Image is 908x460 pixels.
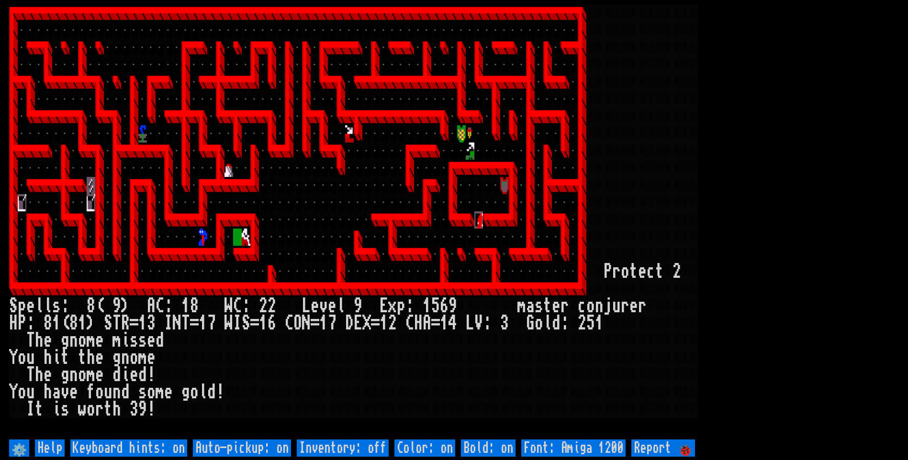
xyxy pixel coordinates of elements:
div: 1 [181,297,190,315]
div: n [595,297,604,315]
div: e [147,332,156,349]
div: j [604,297,612,315]
div: 1 [440,315,448,332]
div: t [61,349,69,366]
div: P [18,315,26,332]
div: = [250,315,259,332]
div: Y [9,383,18,401]
div: T [112,315,121,332]
div: 6 [440,297,448,315]
div: S [104,315,112,332]
div: o [147,383,156,401]
div: 6 [268,315,276,332]
div: = [431,315,440,332]
div: r [612,263,621,280]
div: 8 [190,297,199,315]
div: d [138,366,147,383]
div: V [474,315,483,332]
div: h [35,332,44,349]
div: e [638,263,647,280]
div: o [130,349,138,366]
input: ⚙️ [9,439,29,457]
div: e [552,297,560,315]
div: ! [147,366,156,383]
div: r [638,297,647,315]
div: 2 [259,297,268,315]
div: 5 [586,315,595,332]
div: e [130,366,138,383]
div: T [26,332,35,349]
input: Keyboard hints: on [70,439,187,457]
div: m [517,297,526,315]
div: r [95,401,104,418]
div: L [302,297,311,315]
div: m [156,383,164,401]
div: d [156,332,164,349]
div: I [233,315,242,332]
div: g [112,349,121,366]
div: ) [121,297,130,315]
div: ( [95,297,104,315]
div: h [112,401,121,418]
div: i [52,349,61,366]
div: x [388,297,397,315]
div: 1 [319,315,328,332]
div: o [78,366,87,383]
div: : [483,315,492,332]
div: ! [147,401,156,418]
div: h [35,366,44,383]
div: l [35,297,44,315]
div: g [61,366,69,383]
div: e [44,332,52,349]
div: 1 [199,315,207,332]
div: i [121,366,130,383]
div: e [69,383,78,401]
div: g [61,332,69,349]
div: c [647,263,655,280]
div: 1 [52,315,61,332]
div: a [52,383,61,401]
div: : [242,297,250,315]
div: 7 [207,315,216,332]
div: s [535,297,543,315]
div: T [26,366,35,383]
div: t [629,263,638,280]
div: g [181,383,190,401]
div: p [18,297,26,315]
div: H [9,315,18,332]
div: a [526,297,535,315]
div: 4 [448,315,457,332]
div: t [78,349,87,366]
div: e [328,297,336,315]
div: e [164,383,173,401]
div: E [380,297,388,315]
div: 2 [578,315,586,332]
div: A [147,297,156,315]
div: 2 [268,297,276,315]
div: s [130,332,138,349]
div: l [336,297,345,315]
div: P [604,263,612,280]
div: 1 [595,315,604,332]
div: ! [216,383,224,401]
div: h [44,383,52,401]
div: i [121,332,130,349]
div: N [173,315,181,332]
div: 9 [112,297,121,315]
div: e [311,297,319,315]
div: H [414,315,423,332]
input: Bold: on [461,439,516,457]
div: 9 [138,401,147,418]
div: n [69,332,78,349]
div: v [61,383,69,401]
div: d [552,315,560,332]
div: d [207,383,216,401]
div: O [293,315,302,332]
div: n [121,349,130,366]
div: G [526,315,535,332]
div: h [87,349,95,366]
div: Y [9,349,18,366]
div: o [190,383,199,401]
div: v [319,297,328,315]
div: X [362,315,371,332]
